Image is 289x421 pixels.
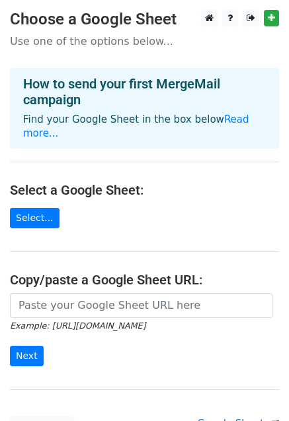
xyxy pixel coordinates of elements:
[10,272,279,288] h4: Copy/paste a Google Sheet URL:
[10,34,279,48] p: Use one of the options below...
[10,346,44,366] input: Next
[10,208,60,228] a: Select...
[23,113,266,141] p: Find your Google Sheet in the box below
[10,182,279,198] h4: Select a Google Sheet:
[10,293,272,318] input: Paste your Google Sheet URL here
[23,76,266,108] h4: How to send your first MergeMail campaign
[10,321,145,331] small: Example: [URL][DOMAIN_NAME]
[23,113,249,139] a: Read more...
[10,10,279,29] h3: Choose a Google Sheet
